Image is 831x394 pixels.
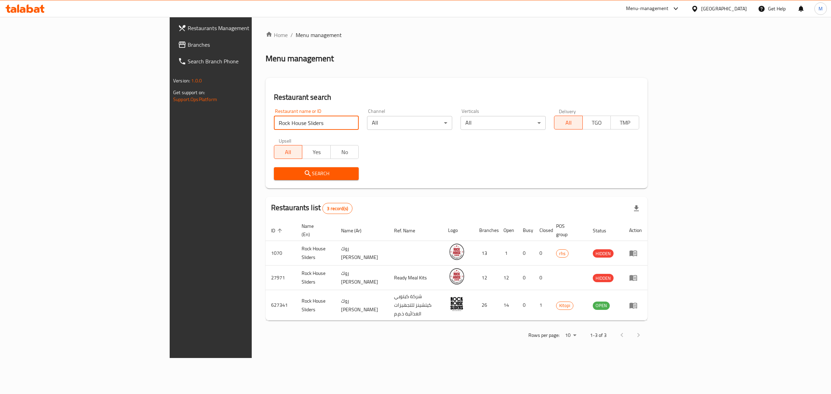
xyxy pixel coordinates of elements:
td: روك [PERSON_NAME] [336,290,389,321]
span: Branches [188,41,303,49]
span: TMP [614,118,636,128]
button: TMP [610,116,639,129]
td: روك [PERSON_NAME] [336,266,389,290]
td: شركة كيتوبي كيتشينز للتجهيزات الغذائية ذ.م.م [388,290,442,321]
div: OPEN [593,302,610,310]
td: Rock House Sliders [296,266,336,290]
label: Upsell [279,138,292,143]
span: rhs [556,250,568,258]
span: Yes [305,147,328,157]
td: Rock House Sliders [296,290,336,321]
input: Search for restaurant name or ID.. [274,116,359,130]
span: POS group [556,222,579,239]
span: M [819,5,823,12]
span: HIDDEN [593,274,614,282]
p: 1-3 of 3 [590,331,607,340]
td: 26 [474,290,498,321]
th: Open [498,220,517,241]
nav: breadcrumb [266,31,647,39]
h2: Menu management [266,53,334,64]
a: Search Branch Phone [172,53,309,70]
td: Ready Meal Kits [388,266,442,290]
th: Closed [534,220,551,241]
td: Rock House Sliders [296,241,336,266]
button: TGO [582,116,611,129]
div: [GEOGRAPHIC_DATA] [701,5,747,12]
td: 12 [474,266,498,290]
td: 0 [534,266,551,290]
td: 0 [534,241,551,266]
button: All [274,145,303,159]
th: Busy [517,220,534,241]
span: Kitopi [556,302,573,310]
p: Rows per page: [528,331,560,340]
span: Name (Ar) [341,226,370,235]
span: Ref. Name [394,226,424,235]
div: Rows per page: [562,330,579,341]
td: 1 [498,241,517,266]
td: 12 [498,266,517,290]
td: روك [PERSON_NAME] [336,241,389,266]
img: Rock House Sliders [448,295,465,313]
div: All [461,116,546,130]
span: Menu management [296,31,342,39]
label: Delivery [559,109,576,114]
span: Search Branch Phone [188,57,303,65]
div: Menu-management [626,5,669,13]
span: Name (En) [302,222,327,239]
td: 14 [498,290,517,321]
div: Menu [629,301,642,310]
div: Menu [629,249,642,257]
span: HIDDEN [593,250,614,258]
a: Support.OpsPlatform [173,95,217,104]
td: 0 [517,266,534,290]
span: All [557,118,580,128]
td: 0 [517,290,534,321]
span: No [333,147,356,157]
td: 0 [517,241,534,266]
th: Branches [474,220,498,241]
h2: Restaurant search [274,92,639,102]
td: 13 [474,241,498,266]
div: All [367,116,452,130]
div: Total records count [322,203,352,214]
h2: Restaurants list [271,203,352,214]
div: HIDDEN [593,249,614,258]
img: Rock House Sliders [448,268,465,285]
span: Status [593,226,615,235]
table: enhanced table [266,220,647,321]
button: Yes [302,145,331,159]
a: Branches [172,36,309,53]
span: Search [279,169,354,178]
span: Restaurants Management [188,24,303,32]
a: Restaurants Management [172,20,309,36]
span: 3 record(s) [323,205,352,212]
button: Search [274,167,359,180]
th: Action [624,220,647,241]
th: Logo [443,220,474,241]
span: ID [271,226,284,235]
div: Export file [628,200,645,217]
div: Menu [629,274,642,282]
span: 1.0.0 [191,76,202,85]
button: All [554,116,583,129]
span: All [277,147,300,157]
button: No [330,145,359,159]
img: Rock House Sliders [448,243,465,260]
span: OPEN [593,302,610,310]
span: Version: [173,76,190,85]
span: TGO [586,118,608,128]
span: Get support on: [173,88,205,97]
td: 1 [534,290,551,321]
